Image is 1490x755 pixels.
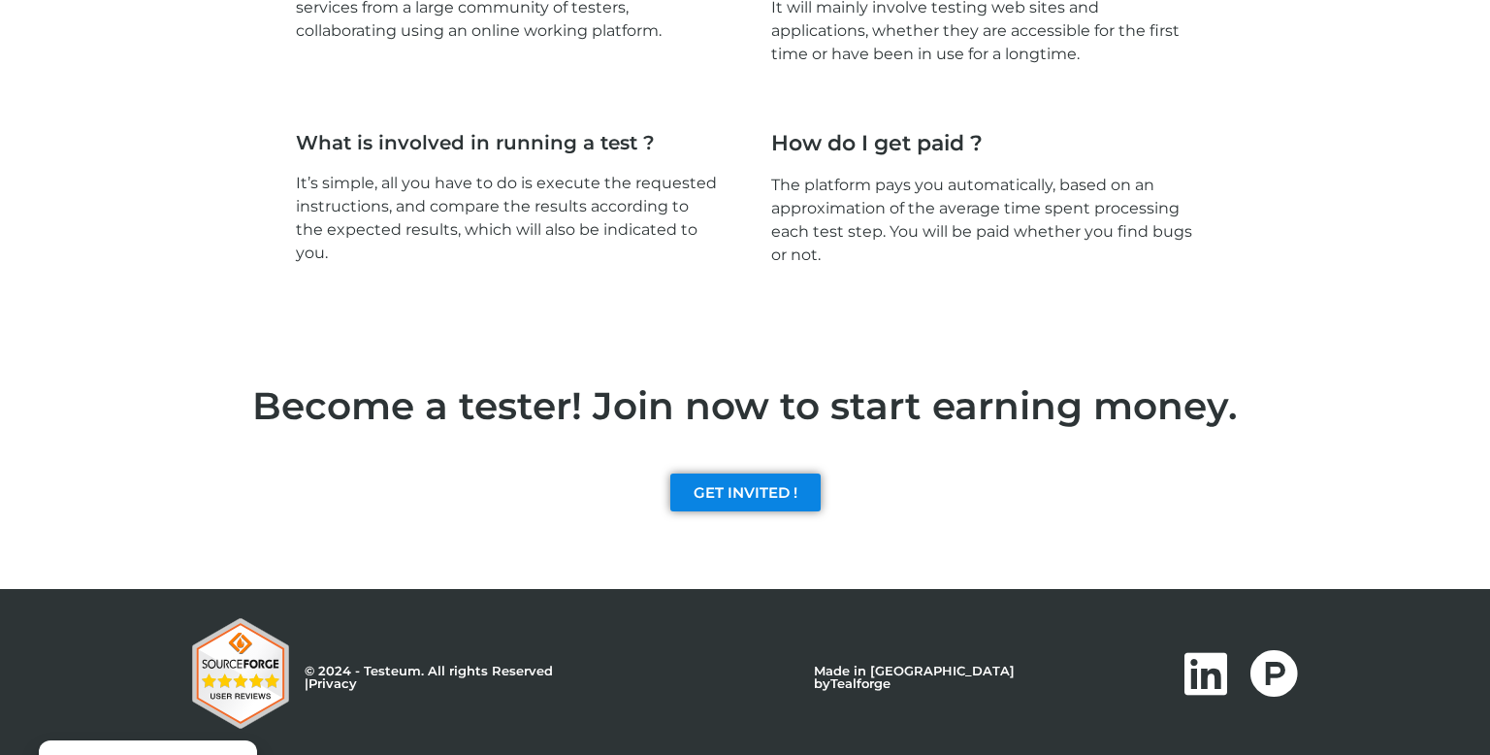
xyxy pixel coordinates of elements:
[814,665,1077,690] p: Made in [GEOGRAPHIC_DATA] by
[296,133,719,152] h3: What is involved in running a test ?
[192,387,1298,425] h2: Become a tester! Join now to start earning money.
[308,675,357,691] a: Privacy
[694,485,797,500] span: GET INVITED !
[771,174,1194,267] p: The platform pays you automatically, based on an approximation of the average time spent processi...
[296,172,719,265] p: It’s simple, all you have to do is execute the requested instructions, and compare the results ac...
[192,618,289,730] img: Testeum Reviews
[771,133,983,154] h2: How do I get paid ?
[305,665,595,690] p: © 2024 - Testeum. All rights Reserved |
[830,675,891,691] a: Tealforge
[670,474,821,511] a: GET INVITED !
